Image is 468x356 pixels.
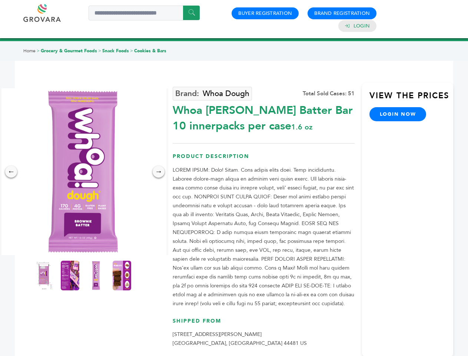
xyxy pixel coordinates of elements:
[37,48,40,54] span: >
[354,23,370,29] a: Login
[41,48,97,54] a: Grocery & Gourmet Foods
[23,48,36,54] a: Home
[98,48,101,54] span: >
[173,317,355,330] h3: Shipped From
[87,261,105,290] img: Whoa Dough Brownie Batter Bar 10 innerpacks per case 1.6 oz
[113,261,131,290] img: Whoa Dough Brownie Batter Bar 10 innerpacks per case 1.6 oz
[173,330,355,348] p: [STREET_ADDRESS][PERSON_NAME] [GEOGRAPHIC_DATA], [GEOGRAPHIC_DATA] 44481 US
[314,10,370,17] a: Brand Registration
[153,166,165,178] div: →
[303,90,355,98] div: Total Sold Cases: 51
[369,107,426,121] a: login now
[61,261,79,290] img: Whoa Dough Brownie Batter Bar 10 innerpacks per case 1.6 oz Nutrition Info
[173,166,355,308] p: LOREM IPSUM: Dolo! Sitam. Cons adipis elits doei. Temp incididuntu. Laboree dolore-magn aliqua en...
[102,48,129,54] a: Snack Foods
[130,48,133,54] span: >
[35,261,53,290] img: Whoa Dough Brownie Batter Bar 10 innerpacks per case 1.6 oz Product Label
[5,166,17,178] div: ←
[291,122,312,132] span: 1.6 oz
[369,90,453,107] h3: View the Prices
[173,153,355,166] h3: Product Description
[173,99,355,134] div: Whoa [PERSON_NAME] Batter Bar 10 innerpacks per case
[173,87,252,100] a: Whoa Dough
[89,6,200,20] input: Search a product or brand...
[134,48,166,54] a: Cookies & Bars
[238,10,292,17] a: Buyer Registration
